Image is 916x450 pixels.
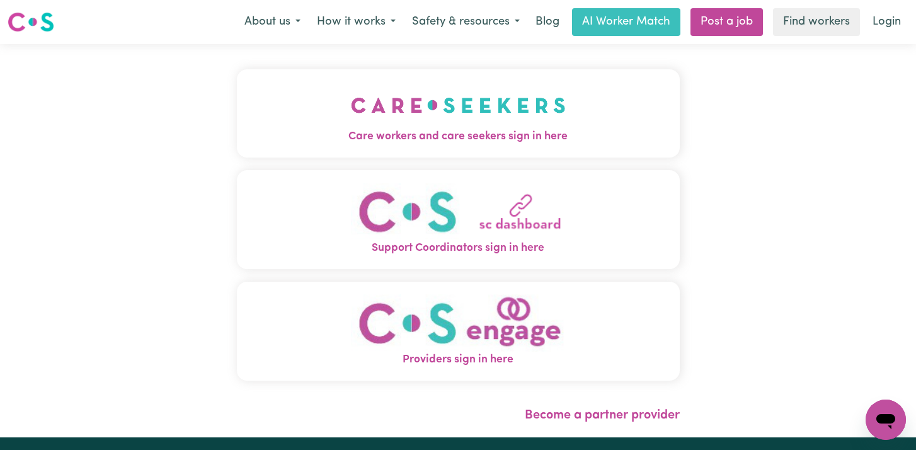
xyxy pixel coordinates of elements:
[237,129,680,145] span: Care workers and care seekers sign in here
[237,282,680,381] button: Providers sign in here
[237,69,680,158] button: Care workers and care seekers sign in here
[236,9,309,35] button: About us
[773,8,860,36] a: Find workers
[309,9,404,35] button: How it works
[8,11,54,33] img: Careseekers logo
[690,8,763,36] a: Post a job
[866,400,906,440] iframe: Button to launch messaging window, conversation in progress
[525,409,680,422] a: Become a partner provider
[528,8,567,36] a: Blog
[865,8,908,36] a: Login
[8,8,54,37] a: Careseekers logo
[237,352,680,368] span: Providers sign in here
[237,240,680,257] span: Support Coordinators sign in here
[404,9,528,35] button: Safety & resources
[237,170,680,269] button: Support Coordinators sign in here
[572,8,680,36] a: AI Worker Match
